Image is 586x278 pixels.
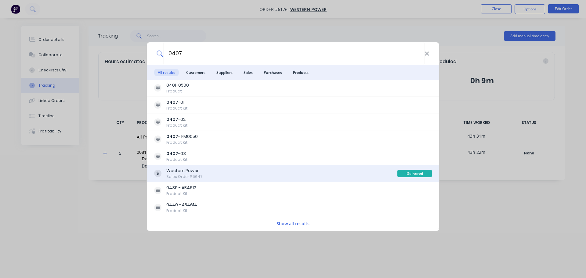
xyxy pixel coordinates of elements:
[163,42,425,65] input: Start typing a customer or supplier name to create a new order...
[166,116,178,122] b: 0407
[183,69,209,76] span: Customers
[166,191,196,197] div: Product Kit
[275,220,311,227] button: Show all results
[213,69,236,76] span: Suppliers
[154,69,179,76] span: All results
[166,168,203,174] div: Western Power
[166,202,197,208] div: 0440 - AB4614
[166,106,188,111] div: Product Kit
[240,69,256,76] span: Sales
[397,170,432,177] div: Delivered
[289,69,312,76] span: Products
[166,82,189,88] div: 0401-0500
[260,69,286,76] span: Purchases
[166,150,188,157] div: -03
[166,99,178,105] b: 0407
[166,208,197,214] div: Product Kit
[166,88,189,94] div: Product
[166,157,188,162] div: Product Kit
[166,174,203,179] div: Sales Order #5647
[166,140,198,145] div: Product Kit
[166,185,196,191] div: 0439 - AB4612
[166,116,188,123] div: -02
[166,133,178,139] b: 0407
[166,99,188,106] div: -01
[166,123,188,128] div: Product Kit
[166,133,198,140] div: - FM0050
[166,150,178,157] b: 0407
